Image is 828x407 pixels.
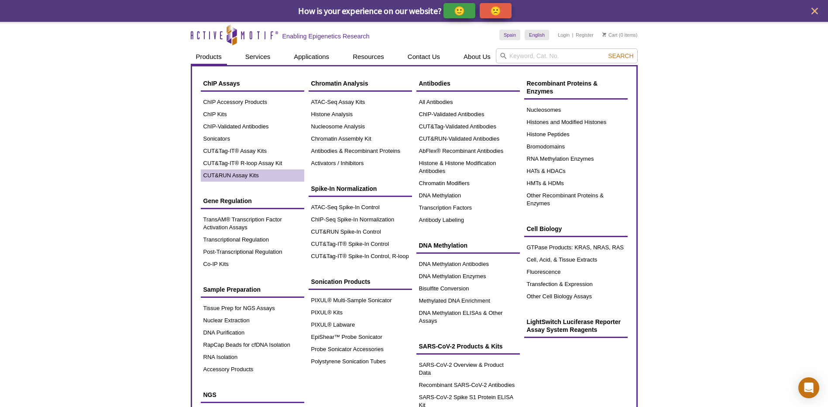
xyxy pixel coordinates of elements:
[309,145,412,157] a: Antibodies & Recombinant Proteins
[458,48,496,65] a: About Us
[524,116,628,128] a: Histones and Modified Histones
[524,128,628,141] a: Histone Peptides
[524,241,628,254] a: GTPase Products: KRAS, NRAS, RAS
[416,202,520,214] a: Transcription Factors
[201,281,304,298] a: Sample Preparation
[608,52,633,59] span: Search
[527,80,598,95] span: Recombinant Proteins & Enzymes
[419,242,467,249] span: DNA Methylation
[201,314,304,327] a: Nuclear Extraction
[201,234,304,246] a: Transcriptional Regulation
[419,343,503,350] span: SARS-CoV-2 Products & Kits
[309,180,412,197] a: Spike-In Normalization
[309,319,412,331] a: PIXUL® Labware
[525,30,549,40] a: English
[201,386,304,403] a: NGS
[309,214,412,226] a: ChIP-Seq Spike-In Normalization
[416,157,520,177] a: Histone & Histone Modification Antibodies
[809,6,820,17] button: close
[203,197,252,204] span: Gene Regulation
[201,351,304,363] a: RNA Isolation
[416,145,520,157] a: AbFlex® Recombinant Antibodies
[524,165,628,177] a: HATs & HDACs
[416,121,520,133] a: CUT&Tag-Validated Antibodies
[558,32,570,38] a: Login
[309,331,412,343] a: EpiShear™ Probe Sonicator
[289,48,334,65] a: Applications
[201,121,304,133] a: ChIP-Validated Antibodies
[602,32,606,37] img: Your Cart
[309,75,412,92] a: Chromatin Analysis
[203,80,240,87] span: ChIP Assays
[201,145,304,157] a: CUT&Tag-IT® Assay Kits
[419,80,450,87] span: Antibodies
[309,157,412,169] a: Activators / Inhibitors
[311,278,371,285] span: Sonication Products
[402,48,445,65] a: Contact Us
[201,246,304,258] a: Post-Transcriptional Regulation
[309,108,412,121] a: Histone Analysis
[201,339,304,351] a: RapCap Beads for cfDNA Isolation
[309,307,412,319] a: PIXUL® Kits
[416,214,520,226] a: Antibody Labeling
[524,221,628,237] a: Cell Biology
[201,157,304,169] a: CUT&Tag-IT® R-loop Assay Kit
[416,108,520,121] a: ChIP-Validated Antibodies
[416,338,520,355] a: SARS-CoV-2 Products & Kits
[524,104,628,116] a: Nucleosomes
[201,96,304,108] a: ChIP Accessory Products
[309,273,412,290] a: Sonication Products
[416,283,520,295] a: Bisulfite Conversion
[240,48,276,65] a: Services
[524,266,628,278] a: Fluorescence
[524,141,628,153] a: Bromodomains
[201,214,304,234] a: TransAM® Transcription Factor Activation Assays
[454,5,465,16] p: 🙂
[201,75,304,92] a: ChIP Assays
[524,290,628,303] a: Other Cell Biology Assays
[309,294,412,307] a: PIXUL® Multi-Sample Sonicator
[490,5,501,16] p: 🙁
[416,295,520,307] a: Methylated DNA Enrichment
[416,258,520,270] a: DNA Methylation Antibodies
[201,327,304,339] a: DNA Purification
[311,80,368,87] span: Chromatin Analysis
[576,32,594,38] a: Register
[201,133,304,145] a: Sonicators
[798,377,819,398] div: Open Intercom Messenger
[416,359,520,379] a: SARS-CoV-2 Overview & Product Data
[524,177,628,190] a: HMTs & HDMs
[309,96,412,108] a: ATAC-Seq Assay Kits
[311,185,377,192] span: Spike-In Normalization
[416,75,520,92] a: Antibodies
[347,48,389,65] a: Resources
[201,169,304,182] a: CUT&RUN Assay Kits
[201,302,304,314] a: Tissue Prep for NGS Assays
[203,286,261,293] span: Sample Preparation
[309,133,412,145] a: Chromatin Assembly Kit
[416,133,520,145] a: CUT&RUN-Validated Antibodies
[524,75,628,100] a: Recombinant Proteins & Enzymes
[203,391,216,398] span: NGS
[572,30,574,40] li: |
[524,314,628,338] a: LightSwitch Luciferase Reporter Assay System Reagents
[309,343,412,355] a: Probe Sonicator Accessories
[201,363,304,376] a: Accessory Products
[496,48,638,63] input: Keyword, Cat. No.
[309,250,412,262] a: CUT&Tag-IT® Spike-In Control, R-loop
[602,32,618,38] a: Cart
[416,237,520,254] a: DNA Methylation
[309,355,412,368] a: Polystyrene Sonication Tubes
[524,254,628,266] a: Cell, Acid, & Tissue Extracts
[416,270,520,283] a: DNA Methylation Enzymes
[499,30,520,40] a: Spain
[201,258,304,270] a: Co-IP Kits
[201,108,304,121] a: ChIP Kits
[527,225,562,232] span: Cell Biology
[298,5,442,16] span: How is your experience on our website?
[309,226,412,238] a: CUT&RUN Spike-In Control
[309,238,412,250] a: CUT&Tag-IT® Spike-In Control
[416,177,520,190] a: Chromatin Modifiers
[416,190,520,202] a: DNA Methylation
[309,121,412,133] a: Nucleosome Analysis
